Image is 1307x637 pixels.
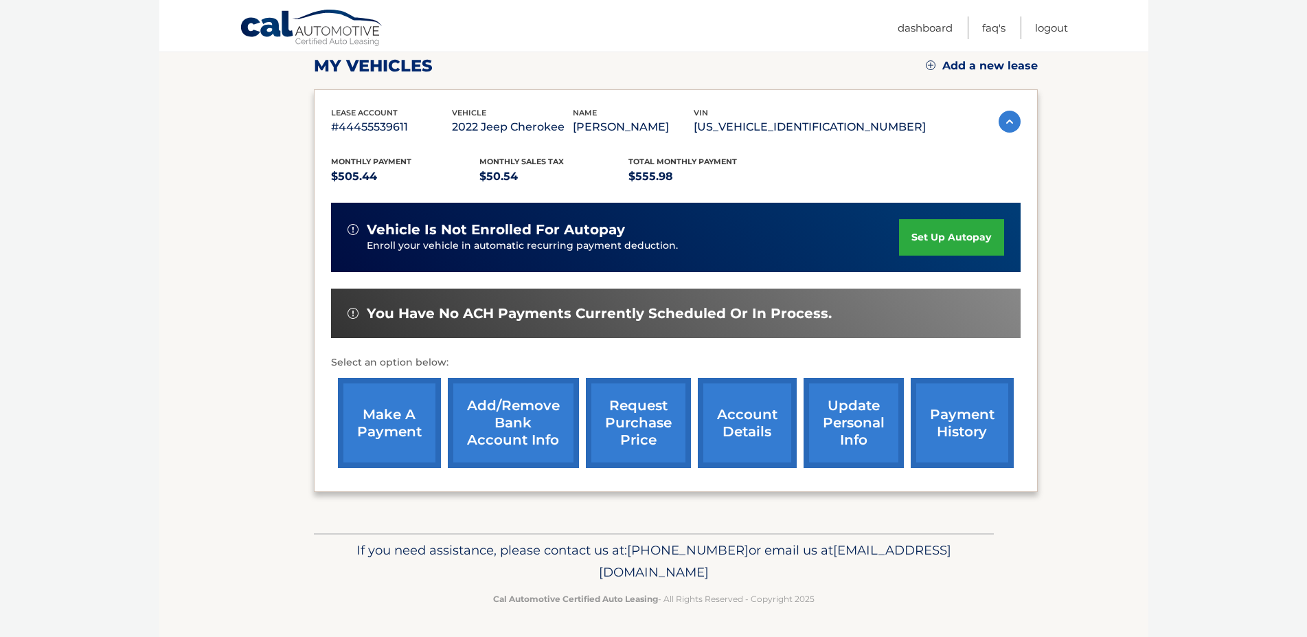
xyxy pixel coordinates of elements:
p: $50.54 [479,167,628,186]
a: request purchase price [586,378,691,468]
span: [PHONE_NUMBER] [627,542,749,558]
span: [EMAIL_ADDRESS][DOMAIN_NAME] [599,542,951,580]
p: $555.98 [628,167,777,186]
span: You have no ACH payments currently scheduled or in process. [367,305,832,322]
a: account details [698,378,797,468]
img: add.svg [926,60,935,70]
h2: my vehicles [314,56,433,76]
a: make a payment [338,378,441,468]
a: Add a new lease [926,59,1038,73]
span: Monthly sales Tax [479,157,564,166]
p: If you need assistance, please contact us at: or email us at [323,539,985,583]
img: accordion-active.svg [999,111,1021,133]
a: payment history [911,378,1014,468]
span: vehicle is not enrolled for autopay [367,221,625,238]
span: vin [694,108,708,118]
p: [US_VEHICLE_IDENTIFICATION_NUMBER] [694,118,926,137]
a: set up autopay [899,219,1003,256]
strong: Cal Automotive Certified Auto Leasing [493,594,658,604]
span: name [573,108,597,118]
p: Enroll your vehicle in automatic recurring payment deduction. [367,238,900,254]
a: Add/Remove bank account info [448,378,579,468]
p: $505.44 [331,167,480,186]
p: #44455539611 [331,118,452,137]
p: Select an option below: [331,355,1021,371]
img: alert-white.svg [348,224,359,235]
a: Dashboard [898,16,953,39]
span: vehicle [452,108,486,118]
p: - All Rights Reserved - Copyright 2025 [323,592,985,606]
span: Monthly Payment [331,157,411,166]
a: update personal info [804,378,904,468]
a: FAQ's [982,16,1005,39]
span: lease account [331,108,398,118]
p: [PERSON_NAME] [573,118,694,137]
span: Total Monthly Payment [628,157,737,166]
a: Logout [1035,16,1068,39]
a: Cal Automotive [240,9,384,49]
img: alert-white.svg [348,308,359,319]
p: 2022 Jeep Cherokee [452,118,573,137]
